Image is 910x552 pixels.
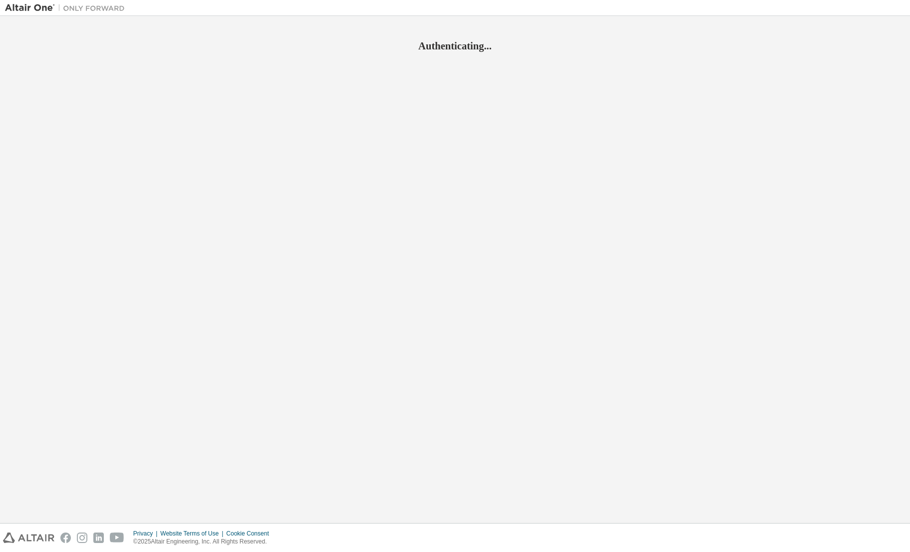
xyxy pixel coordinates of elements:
div: Website Terms of Use [160,530,226,538]
img: youtube.svg [110,533,124,543]
div: Cookie Consent [226,530,275,538]
img: linkedin.svg [93,533,104,543]
img: instagram.svg [77,533,87,543]
div: Privacy [133,530,160,538]
img: altair_logo.svg [3,533,54,543]
h2: Authenticating... [5,39,905,52]
p: © 2025 Altair Engineering, Inc. All Rights Reserved. [133,538,275,546]
img: Altair One [5,3,130,13]
img: facebook.svg [60,533,71,543]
